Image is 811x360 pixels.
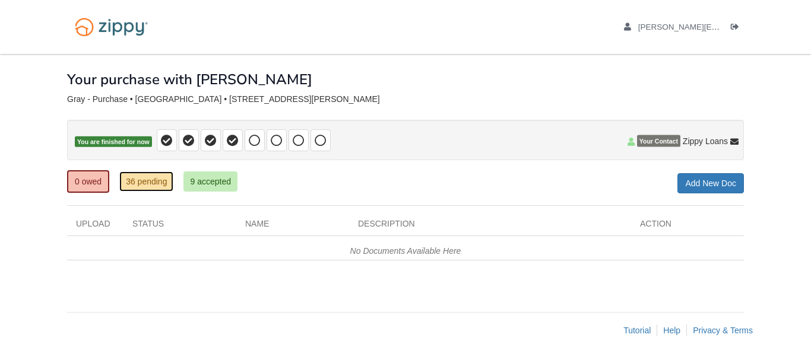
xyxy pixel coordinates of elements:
a: Help [663,326,680,335]
div: Action [631,218,744,235]
div: Upload [67,218,123,235]
a: 9 accepted [183,171,237,192]
span: You are finished for now [75,136,152,148]
span: Zippy Loans [683,135,728,147]
a: 0 owed [67,170,109,193]
div: Status [123,218,236,235]
h1: Your purchase with [PERSON_NAME] [67,72,312,87]
span: Your Contact [637,135,680,147]
em: No Documents Available Here [350,246,461,256]
div: Description [349,218,631,235]
div: Gray - Purchase • [GEOGRAPHIC_DATA] • [STREET_ADDRESS][PERSON_NAME] [67,94,744,104]
a: Tutorial [623,326,651,335]
div: Name [236,218,349,235]
a: Log out [731,23,744,34]
img: Logo [67,12,156,42]
a: Privacy & Terms [693,326,753,335]
a: 36 pending [119,171,173,192]
a: Add New Doc [677,173,744,193]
